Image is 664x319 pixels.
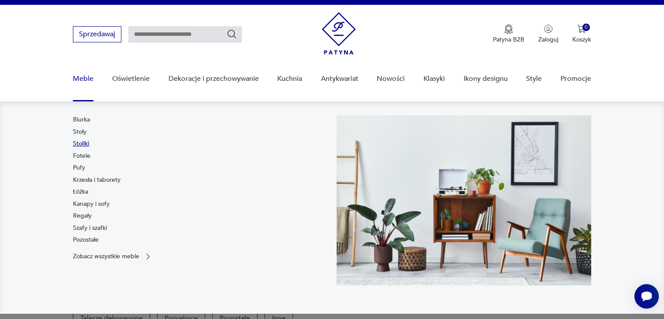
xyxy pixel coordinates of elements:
[577,24,586,33] img: Ikona koszyka
[73,128,86,136] a: Stoły
[73,176,120,184] a: Krzesła i taborety
[634,284,659,309] iframe: Smartsupp widget button
[493,24,524,44] button: Patyna B2B
[73,163,85,172] a: Pufy
[322,12,356,55] img: Patyna - sklep z meblami i dekoracjami vintage
[73,224,107,232] a: Szafy i szafki
[73,62,93,96] a: Meble
[582,24,590,31] div: 0
[277,62,302,96] a: Kuchnia
[73,212,92,220] a: Regały
[168,62,258,96] a: Dekoracje i przechowywanie
[73,253,139,259] p: Zobacz wszystkie meble
[377,62,405,96] a: Nowości
[572,35,591,44] p: Koszyk
[572,24,591,44] button: 0Koszyk
[73,139,89,148] a: Stoliki
[493,24,524,44] a: Ikona medaluPatyna B2B
[561,62,591,96] a: Promocje
[73,115,90,124] a: Biurka
[538,35,558,44] p: Zaloguj
[526,62,542,96] a: Style
[73,236,99,244] a: Pozostałe
[504,24,513,34] img: Ikona medalu
[73,187,88,196] a: Łóżka
[73,152,90,160] a: Fotele
[544,24,553,33] img: Ikonka użytkownika
[73,32,121,38] a: Sprzedawaj
[337,115,591,285] img: 969d9116629659dbb0bd4e745da535dc.jpg
[73,200,110,208] a: Kanapy i sofy
[227,29,237,39] button: Szukaj
[112,62,150,96] a: Oświetlenie
[493,35,524,44] p: Patyna B2B
[423,62,445,96] a: Klasyki
[463,62,507,96] a: Ikony designu
[538,24,558,44] button: Zaloguj
[321,62,358,96] a: Antykwariat
[73,26,121,42] button: Sprzedawaj
[73,252,152,261] a: Zobacz wszystkie meble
